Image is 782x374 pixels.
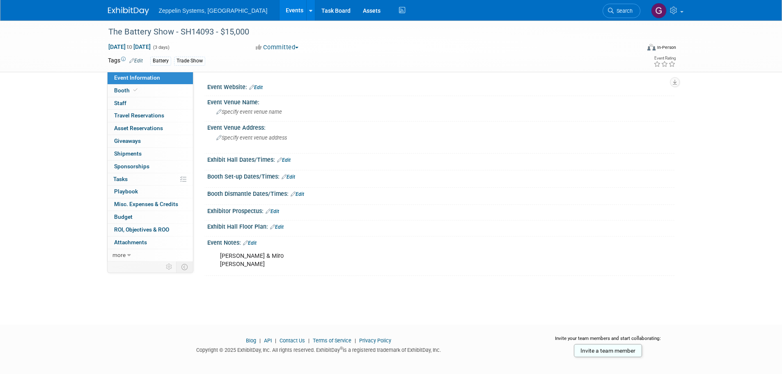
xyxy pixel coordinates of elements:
[176,262,193,272] td: Toggle Event Tabs
[340,346,343,351] sup: ®
[353,337,358,344] span: |
[162,262,177,272] td: Personalize Event Tab Strip
[313,337,351,344] a: Terms of Service
[216,135,287,141] span: Specify event venue address
[277,157,291,163] a: Edit
[174,57,205,65] div: Trade Show
[207,96,674,106] div: Event Venue Name:
[114,87,139,94] span: Booth
[114,74,160,81] span: Event Information
[270,224,284,230] a: Edit
[306,337,312,344] span: |
[114,163,149,170] span: Sponsorships
[246,337,256,344] a: Blog
[108,186,193,198] a: Playbook
[207,188,674,198] div: Booth Dismantle Dates/Times:
[214,248,584,273] div: [PERSON_NAME] & Miro [PERSON_NAME]
[133,88,138,92] i: Booth reservation complete
[112,252,126,258] span: more
[126,44,133,50] span: to
[114,112,164,119] span: Travel Reservations
[108,236,193,249] a: Attachments
[603,4,640,18] a: Search
[651,3,667,18] img: Genevieve Dewald
[114,150,142,157] span: Shipments
[105,25,628,39] div: The Battery Show - SH14093 - $15,000
[108,173,193,186] a: Tasks
[273,337,278,344] span: |
[114,125,163,131] span: Asset Reservations
[114,201,178,207] span: Misc. Expenses & Credits
[150,57,171,65] div: Battery
[108,85,193,97] a: Booth
[266,209,279,214] a: Edit
[129,58,143,64] a: Edit
[207,81,674,92] div: Event Website:
[108,43,151,50] span: [DATE] [DATE]
[108,72,193,84] a: Event Information
[114,188,138,195] span: Playbook
[108,7,149,15] img: ExhibitDay
[108,249,193,262] a: more
[108,56,143,66] td: Tags
[654,56,676,60] div: Event Rating
[108,224,193,236] a: ROI, Objectives & ROO
[257,337,263,344] span: |
[108,97,193,110] a: Staff
[114,100,126,106] span: Staff
[152,45,170,50] span: (3 days)
[108,122,193,135] a: Asset Reservations
[216,109,282,115] span: Specify event venue name
[207,205,674,216] div: Exhibitor Prospectus:
[253,43,302,52] button: Committed
[249,85,263,90] a: Edit
[282,174,295,180] a: Edit
[647,44,656,50] img: Format-Inperson.png
[114,239,147,246] span: Attachments
[207,154,674,164] div: Exhibit Hall Dates/Times:
[207,122,674,132] div: Event Venue Address:
[592,43,677,55] div: Event Format
[108,135,193,147] a: Giveaways
[108,211,193,223] a: Budget
[108,344,530,354] div: Copyright © 2025 ExhibitDay, Inc. All rights reserved. ExhibitDay is a registered trademark of Ex...
[108,148,193,160] a: Shipments
[207,170,674,181] div: Booth Set-up Dates/Times:
[108,110,193,122] a: Travel Reservations
[207,236,674,247] div: Event Notes:
[264,337,272,344] a: API
[114,213,133,220] span: Budget
[114,226,169,233] span: ROI, Objectives & ROO
[574,344,642,357] a: Invite a team member
[108,161,193,173] a: Sponsorships
[113,176,128,182] span: Tasks
[542,335,674,347] div: Invite your team members and start collaborating:
[207,220,674,231] div: Exhibit Hall Floor Plan:
[280,337,305,344] a: Contact Us
[114,138,141,144] span: Giveaways
[359,337,391,344] a: Privacy Policy
[657,44,676,50] div: In-Person
[159,7,268,14] span: Zeppelin Systems, [GEOGRAPHIC_DATA]
[614,8,633,14] span: Search
[108,198,193,211] a: Misc. Expenses & Credits
[291,191,304,197] a: Edit
[243,240,257,246] a: Edit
